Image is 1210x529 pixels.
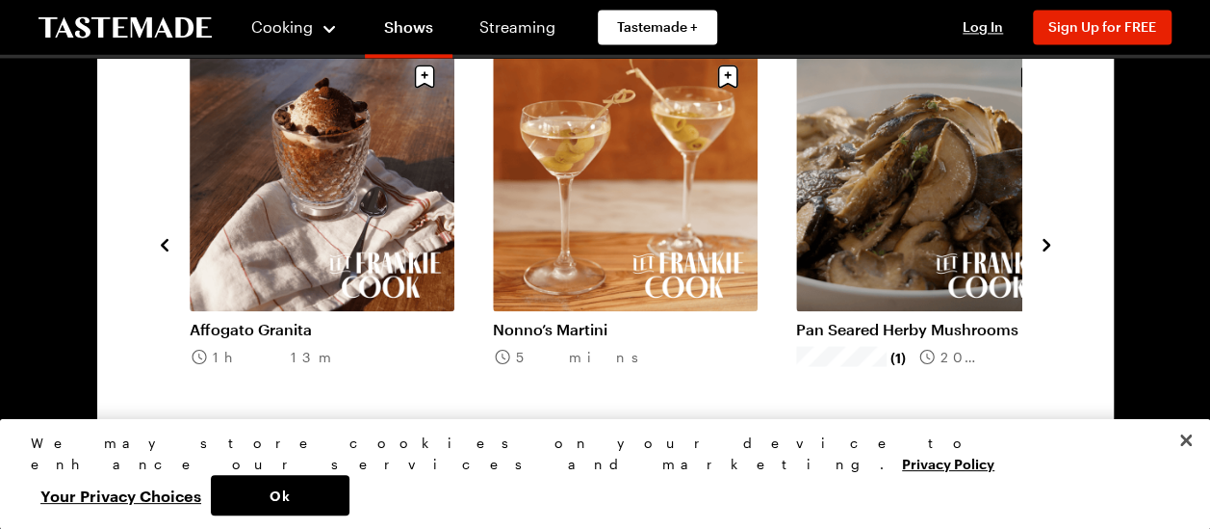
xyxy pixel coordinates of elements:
[1037,231,1056,254] button: navigate to next item
[796,319,1061,338] a: Pan Seared Herby Mushrooms
[190,319,454,338] a: Affogato Granita
[944,17,1021,37] button: Log In
[155,231,174,254] button: navigate to previous item
[39,16,212,39] a: To Tastemade Home Page
[406,58,443,94] button: Save recipe
[31,433,1163,516] div: Privacy
[1013,58,1049,94] button: Save recipe
[796,46,1099,440] div: 5 / 10
[598,10,717,44] a: Tastemade +
[190,46,493,440] div: 3 / 10
[31,433,1163,475] div: We may store cookies on your device to enhance our services and marketing.
[211,475,349,516] button: Ok
[617,17,698,37] span: Tastemade +
[902,454,994,472] a: More information about your privacy, opens in a new tab
[1048,18,1156,35] span: Sign Up for FREE
[31,475,211,516] button: Your Privacy Choices
[493,46,796,440] div: 4 / 10
[709,58,746,94] button: Save recipe
[963,18,1003,35] span: Log In
[251,17,313,36] span: Cooking
[1033,10,1171,44] button: Sign Up for FREE
[1165,419,1207,462] button: Close
[493,319,758,338] a: Nonno’s Martini
[250,4,338,50] button: Cooking
[365,4,452,58] a: Shows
